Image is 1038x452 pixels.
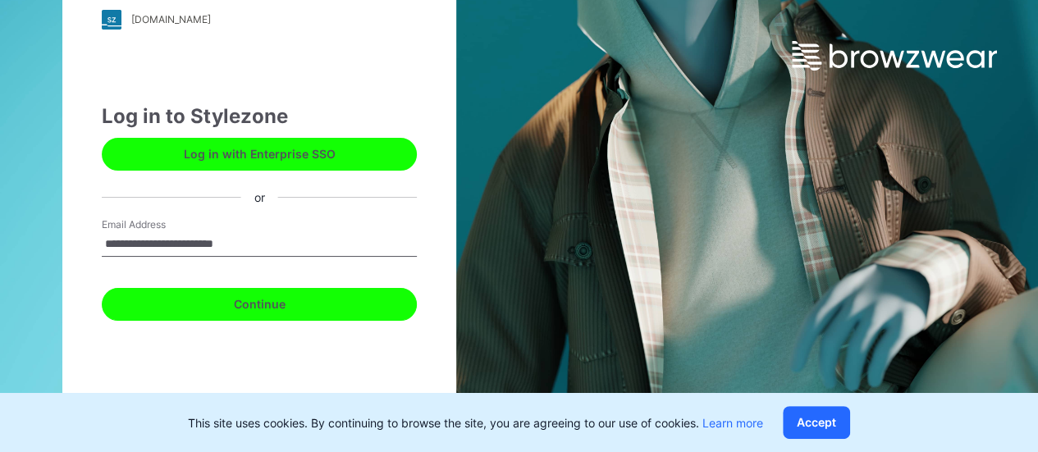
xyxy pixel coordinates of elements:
[102,217,217,232] label: Email Address
[792,41,997,71] img: browzwear-logo.e42bd6dac1945053ebaf764b6aa21510.svg
[102,288,417,321] button: Continue
[702,416,763,430] a: Learn more
[131,13,211,25] div: [DOMAIN_NAME]
[783,406,850,439] button: Accept
[102,102,417,131] div: Log in to Stylezone
[102,10,121,30] img: stylezone-logo.562084cfcfab977791bfbf7441f1a819.svg
[102,138,417,171] button: Log in with Enterprise SSO
[188,414,763,431] p: This site uses cookies. By continuing to browse the site, you are agreeing to our use of cookies.
[241,189,278,206] div: or
[102,10,417,30] a: [DOMAIN_NAME]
